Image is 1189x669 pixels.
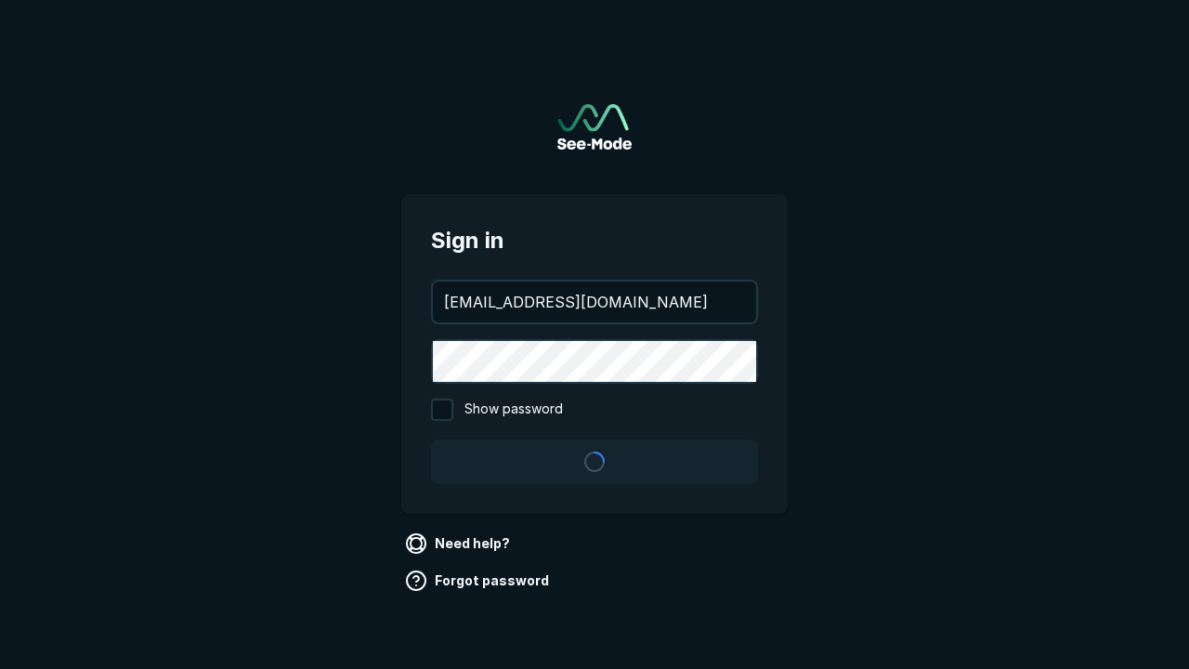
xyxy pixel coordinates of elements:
a: Forgot password [401,566,556,596]
span: Show password [464,399,563,421]
span: Sign in [431,224,758,257]
a: Need help? [401,529,517,558]
input: your@email.com [433,282,756,322]
img: See-Mode Logo [557,104,632,150]
a: Go to sign in [557,104,632,150]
